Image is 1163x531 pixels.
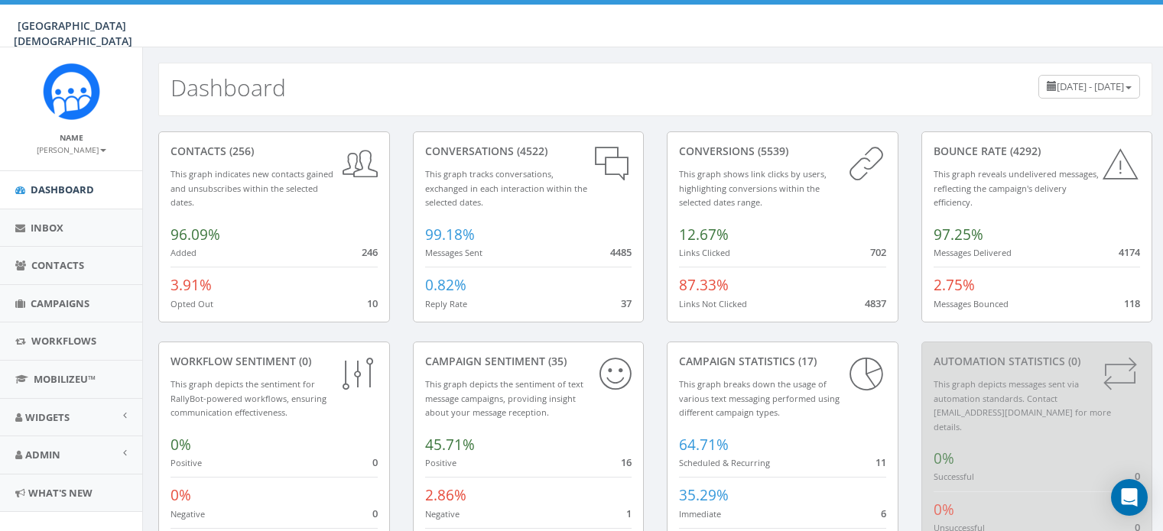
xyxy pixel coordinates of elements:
div: conversations [425,144,632,159]
span: 6 [881,507,886,520]
div: conversions [679,144,886,159]
span: 0 [372,507,378,520]
span: Admin [25,448,60,461]
small: Messages Bounced [934,298,1009,309]
span: What's New [28,486,93,500]
span: 1 [626,507,632,520]
span: 96.09% [171,225,220,244]
small: Positive [171,457,202,468]
span: 3.91% [171,275,212,295]
div: Workflow Sentiment [171,354,378,369]
span: 0.82% [425,275,466,295]
small: This graph indicates new contacts gained and unsubscribes within the selected dates. [171,168,333,208]
span: 4485 [610,245,632,259]
span: 97.25% [934,225,983,244]
span: 16 [621,455,632,469]
small: Messages Delivered [934,247,1012,258]
span: 0% [171,485,191,505]
small: Negative [425,508,460,520]
span: (4522) [514,144,547,158]
span: 118 [1124,296,1140,310]
small: Links Clicked [679,247,730,258]
small: Successful [934,471,974,482]
span: Inbox [31,221,63,235]
div: Automation Statistics [934,354,1141,369]
small: Negative [171,508,205,520]
span: 2.75% [934,275,975,295]
small: Added [171,247,197,258]
span: 45.71% [425,435,475,455]
span: 35.29% [679,485,729,505]
div: Bounce Rate [934,144,1141,159]
div: Campaign Statistics [679,354,886,369]
small: Reply Rate [425,298,467,309]
small: This graph breaks down the usage of various text messaging performed using different campaign types. [679,378,840,418]
small: This graph shows link clicks by users, highlighting conversions within the selected dates range. [679,168,827,208]
small: This graph depicts the sentiment of text message campaigns, providing insight about your message ... [425,378,583,418]
span: 64.71% [679,435,729,455]
span: 4174 [1119,245,1140,259]
small: [PERSON_NAME] [37,144,106,155]
img: Rally_Corp_Icon_1.png [43,63,100,120]
span: (0) [296,354,311,368]
span: 11 [875,455,886,469]
span: (256) [226,144,254,158]
span: 37 [621,296,632,310]
small: Name [60,132,83,143]
span: (5539) [755,144,788,158]
a: [PERSON_NAME] [37,142,106,156]
small: This graph depicts the sentiment for RallyBot-powered workflows, ensuring communication effective... [171,378,326,418]
small: Messages Sent [425,247,482,258]
span: [GEOGRAPHIC_DATA][DEMOGRAPHIC_DATA] [14,18,132,48]
span: 702 [870,245,886,259]
small: Positive [425,457,456,468]
span: 10 [367,296,378,310]
span: (17) [795,354,817,368]
span: 0% [934,500,954,520]
span: 0% [171,435,191,455]
div: Campaign Sentiment [425,354,632,369]
span: 12.67% [679,225,729,244]
h2: Dashboard [171,75,286,100]
div: Open Intercom Messenger [1111,479,1148,516]
small: Scheduled & Recurring [679,457,770,468]
span: (35) [545,354,567,368]
span: Contacts [31,258,84,272]
span: 0 [372,455,378,469]
span: 2.86% [425,485,466,505]
small: Immediate [679,508,721,520]
span: 4837 [865,296,886,310]
small: This graph reveals undelivered messages, reflecting the campaign's delivery efficiency. [934,168,1099,208]
small: Opted Out [171,298,213,309]
span: 0 [1135,469,1140,483]
span: 246 [362,245,378,259]
span: Workflows [31,334,96,348]
span: Campaigns [31,296,89,310]
small: This graph tracks conversations, exchanged in each interaction within the selected dates. [425,168,587,208]
span: 99.18% [425,225,475,244]
span: [DATE] - [DATE] [1057,79,1124,93]
span: Widgets [25,410,70,424]
span: 87.33% [679,275,729,295]
small: Links Not Clicked [679,298,747,309]
small: This graph depicts messages sent via automation standards. Contact [EMAIL_ADDRESS][DOMAIN_NAME] f... [934,378,1111,432]
span: Dashboard [31,183,94,196]
span: (0) [1065,354,1080,368]
span: (4292) [1007,144,1041,158]
span: MobilizeU™ [34,372,96,386]
span: 0% [934,448,954,468]
div: contacts [171,144,378,159]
